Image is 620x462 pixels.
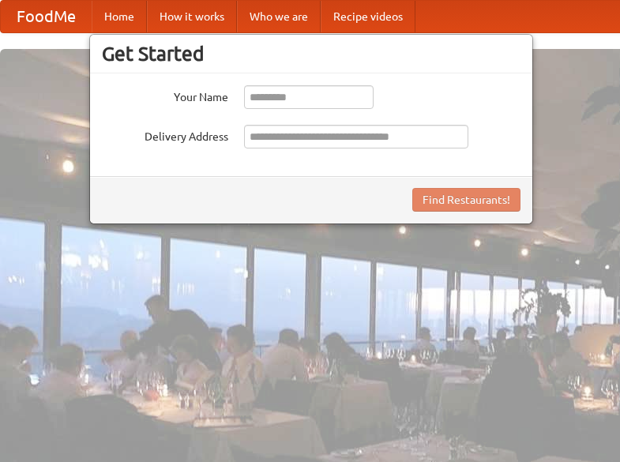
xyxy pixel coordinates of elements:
[102,42,520,66] h3: Get Started
[102,85,228,105] label: Your Name
[102,125,228,145] label: Delivery Address
[147,1,237,32] a: How it works
[412,188,520,212] button: Find Restaurants!
[237,1,321,32] a: Who we are
[1,1,92,32] a: FoodMe
[92,1,147,32] a: Home
[321,1,415,32] a: Recipe videos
